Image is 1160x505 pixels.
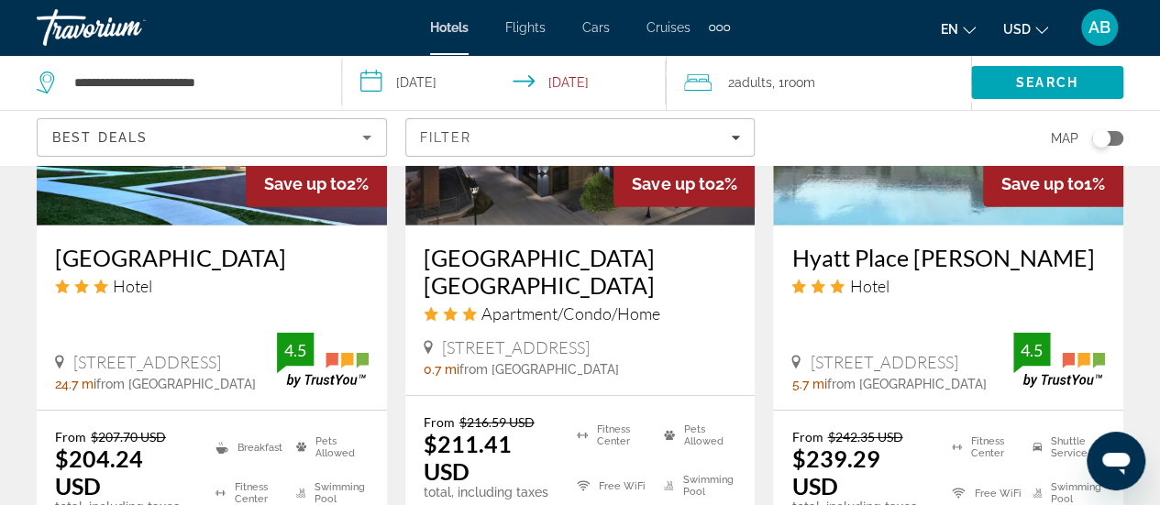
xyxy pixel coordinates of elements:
[709,13,730,42] button: Extra navigation items
[613,160,755,207] div: 2%
[1078,130,1123,147] button: Toggle map
[791,244,1105,271] a: Hyatt Place [PERSON_NAME]
[1087,432,1145,490] iframe: Button to launch messaging window
[1076,8,1123,47] button: User Menu
[55,276,369,296] div: 3 star Hotel
[1003,22,1031,37] span: USD
[424,362,459,377] span: 0.7 mi
[728,70,772,95] span: 2
[277,333,369,387] img: TrustYou guest rating badge
[459,414,535,430] del: $216.59 USD
[91,429,166,445] del: $207.70 USD
[287,429,369,466] li: Pets Allowed
[73,352,221,372] span: [STREET_ADDRESS]
[420,130,472,145] span: Filter
[424,430,512,485] ins: $211.41 USD
[342,55,666,110] button: Select check in and out date
[568,414,655,456] li: Fitness Center
[424,485,555,500] p: total, including taxes
[827,429,902,445] del: $242.35 USD
[655,414,736,456] li: Pets Allowed
[784,75,815,90] span: Room
[582,20,610,35] a: Cars
[791,429,823,445] span: From
[971,66,1123,99] button: Search
[459,362,619,377] span: from [GEOGRAPHIC_DATA]
[1088,18,1110,37] span: AB
[52,126,371,148] mat-select: Sort by
[52,130,148,145] span: Best Deals
[55,377,96,391] span: 24.7 mi
[1051,126,1078,151] span: Map
[430,20,469,35] a: Hotels
[55,445,143,500] ins: $204.24 USD
[72,69,314,96] input: Search hotel destination
[1023,429,1105,466] li: Shuttle Service
[1013,333,1105,387] img: TrustYou guest rating badge
[96,377,256,391] span: from [GEOGRAPHIC_DATA]
[983,160,1123,207] div: 1%
[941,22,958,37] span: en
[632,174,714,193] span: Save up to
[481,303,660,324] span: Apartment/Condo/Home
[791,445,879,500] ins: $239.29 USD
[1013,339,1050,361] div: 4.5
[791,276,1105,296] div: 3 star Hotel
[424,414,455,430] span: From
[442,337,590,357] span: [STREET_ADDRESS]
[1001,174,1084,193] span: Save up to
[810,352,957,372] span: [STREET_ADDRESS]
[941,16,976,42] button: Change language
[646,20,690,35] a: Cruises
[666,55,971,110] button: Travelers: 2 adults, 0 children
[424,303,737,324] div: 3 star Apartment
[264,174,347,193] span: Save up to
[37,4,220,51] a: Travorium
[55,429,86,445] span: From
[943,429,1023,466] li: Fitness Center
[113,276,152,296] span: Hotel
[405,118,756,157] button: Filters
[206,429,287,466] li: Breakfast
[505,20,546,35] a: Flights
[424,244,737,299] a: [GEOGRAPHIC_DATA] [GEOGRAPHIC_DATA]
[277,339,314,361] div: 4.5
[826,377,986,391] span: from [GEOGRAPHIC_DATA]
[246,160,387,207] div: 2%
[772,70,815,95] span: , 1
[1003,16,1048,42] button: Change currency
[55,244,369,271] a: [GEOGRAPHIC_DATA]
[1016,75,1078,90] span: Search
[735,75,772,90] span: Adults
[791,377,826,391] span: 5.7 mi
[849,276,889,296] span: Hotel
